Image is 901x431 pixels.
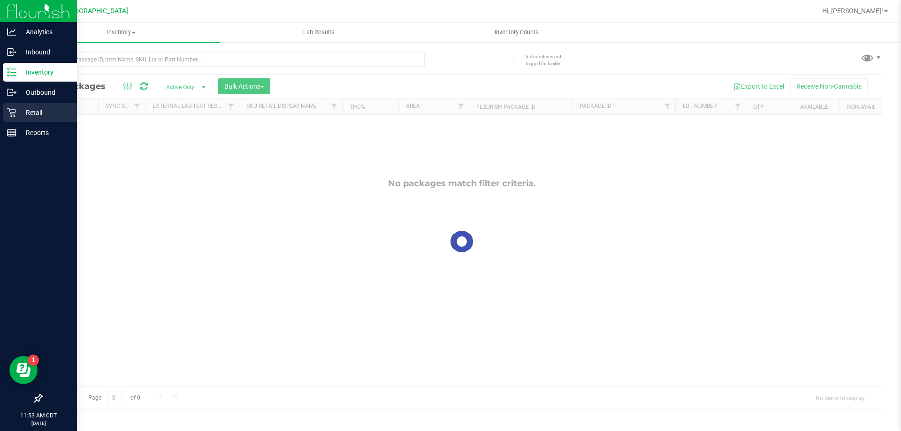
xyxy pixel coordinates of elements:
p: Inventory [16,67,73,78]
a: Lab Results [220,23,418,42]
span: Inventory [23,28,220,37]
inline-svg: Analytics [7,27,16,37]
inline-svg: Reports [7,128,16,137]
inline-svg: Inbound [7,47,16,57]
input: Search Package ID, Item Name, SKU, Lot or Part Number... [41,53,425,67]
p: Inbound [16,46,73,58]
p: Analytics [16,26,73,38]
span: Hi, [PERSON_NAME]! [822,7,883,15]
a: Inventory Counts [418,23,615,42]
span: Inventory Counts [482,28,551,37]
inline-svg: Outbound [7,88,16,97]
span: Lab Results [290,28,347,37]
p: Reports [16,127,73,138]
iframe: Resource center [9,356,38,384]
p: Outbound [16,87,73,98]
p: Retail [16,107,73,118]
inline-svg: Retail [7,108,16,117]
p: 11:53 AM CDT [4,411,73,420]
span: [GEOGRAPHIC_DATA] [64,7,128,15]
span: Include items not tagged for facility [526,53,573,67]
p: [DATE] [4,420,73,427]
a: Inventory [23,23,220,42]
iframe: Resource center unread badge [28,355,39,366]
inline-svg: Inventory [7,68,16,77]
